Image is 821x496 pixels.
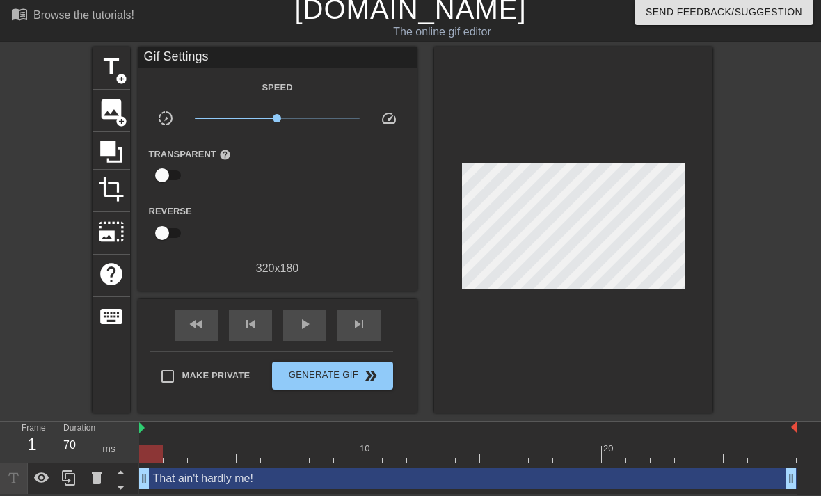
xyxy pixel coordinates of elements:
div: 10 [360,442,372,456]
button: Generate Gif [272,362,392,390]
span: slow_motion_video [157,110,174,127]
span: Make Private [182,369,250,383]
span: menu_book [11,6,28,22]
div: ms [102,442,115,456]
span: Send Feedback/Suggestion [646,3,802,21]
div: The online gif editor [280,24,603,40]
span: drag_handle [784,472,798,486]
span: photo_size_select_large [98,218,125,245]
span: image [98,96,125,122]
span: add_circle [115,73,127,85]
label: Transparent [149,147,231,161]
span: fast_rewind [188,316,205,333]
div: 20 [603,442,616,456]
div: Frame [11,422,53,462]
span: drag_handle [137,472,151,486]
span: double_arrow [362,367,379,384]
div: Browse the tutorials! [33,9,134,21]
span: play_arrow [296,316,313,333]
label: Reverse [149,205,192,218]
span: skip_previous [242,316,259,333]
span: help [219,149,231,161]
span: add_circle [115,115,127,127]
label: Speed [262,81,292,95]
span: keyboard [98,303,125,330]
span: title [98,54,125,80]
div: 1 [22,432,42,457]
div: 320 x 180 [138,260,417,277]
span: Generate Gif [278,367,387,384]
div: Gif Settings [138,47,417,68]
label: Duration [63,424,95,432]
a: Browse the tutorials! [11,6,134,27]
span: crop [98,176,125,202]
span: skip_next [351,316,367,333]
span: help [98,261,125,287]
img: bound-end.png [791,422,797,433]
span: speed [381,110,397,127]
